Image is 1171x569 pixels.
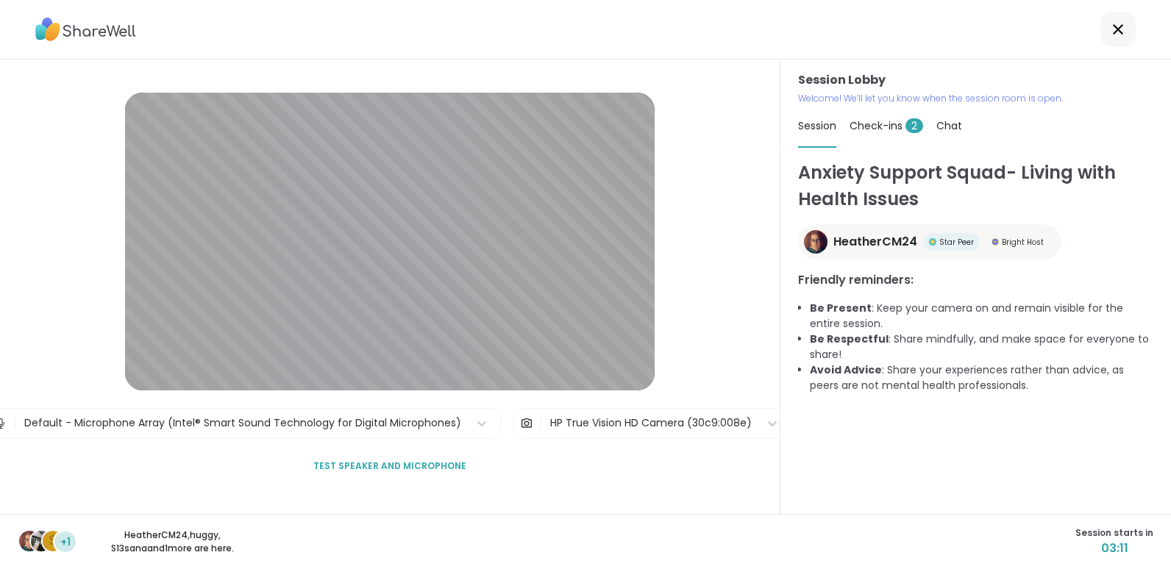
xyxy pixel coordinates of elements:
[550,415,752,431] div: HP True Vision HD Camera (30c9:008e)
[804,230,827,254] img: HeatherCM24
[798,118,836,133] span: Session
[798,71,1153,89] h3: Session Lobby
[307,451,472,482] button: Test speaker and microphone
[1002,237,1044,248] span: Bright Host
[810,362,1153,393] li: : Share your experiences rather than advice, as peers are not mental health professionals.
[90,529,255,555] p: HeatherCM24 , huggy , S13sana and 1 more are here.
[35,12,136,46] img: ShareWell Logo
[520,409,533,438] img: Camera
[810,301,872,315] b: Be Present
[313,459,466,473] span: Test speaker and microphone
[905,118,923,133] span: 2
[31,531,51,551] img: huggy
[810,301,1153,332] li: : Keep your camera on and remain visible for the entire session.
[992,238,999,246] img: Bright Host
[539,409,543,438] span: |
[798,92,1153,105] p: Welcome! We’ll let you know when the session room is open.
[13,409,17,438] span: |
[24,415,461,431] div: Default - Microphone Array (Intel® Smart Sound Technology for Digital Microphones)
[1075,526,1153,540] span: Session starts in
[798,271,1153,289] h3: Friendly reminders:
[810,332,889,346] b: Be Respectful
[19,531,40,551] img: HeatherCM24
[810,332,1153,362] li: : Share mindfully, and make space for everyone to share!
[929,238,936,246] img: Star Peer
[798,160,1153,212] h1: Anxiety Support Squad- Living with Health Issues
[833,233,917,251] span: HeatherCM24
[936,118,962,133] span: Chat
[939,237,974,248] span: Star Peer
[798,224,1061,260] a: HeatherCM24HeatherCM24Star PeerStar PeerBright HostBright Host
[1075,540,1153,557] span: 03:11
[60,534,71,550] span: +1
[49,532,57,551] span: S
[810,362,882,377] b: Avoid Advice
[850,118,923,133] span: Check-ins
